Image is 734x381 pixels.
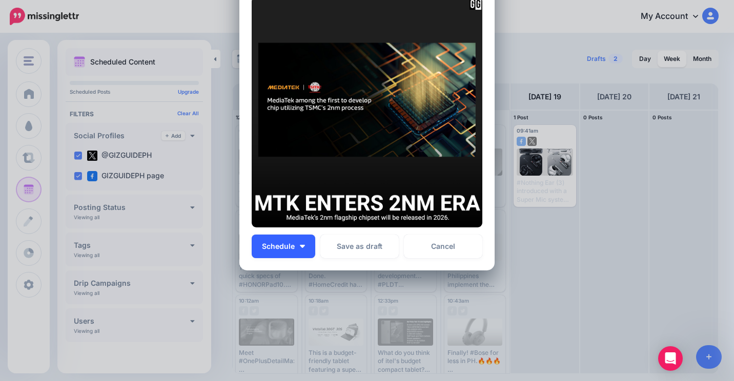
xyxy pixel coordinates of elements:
a: Cancel [404,235,482,258]
div: Open Intercom Messenger [658,346,683,371]
img: arrow-down-white.png [300,245,305,248]
span: Schedule [262,243,295,250]
button: Schedule [252,235,315,258]
button: Save as draft [320,235,399,258]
